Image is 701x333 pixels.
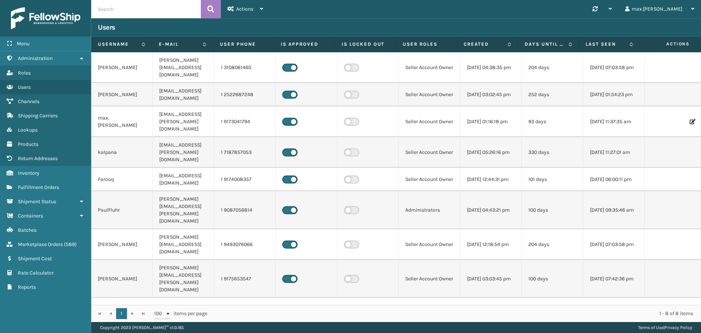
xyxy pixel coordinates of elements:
span: Rate Calculator [18,270,54,276]
td: Seller Account Owner [399,168,460,191]
div: 1 - 8 of 8 items [218,310,693,317]
td: [DATE] 07:03:58 pm [583,229,645,260]
td: [PERSON_NAME] [91,83,153,106]
td: [DATE] 03:03:45 pm [460,260,522,298]
td: PaulFluhr [91,191,153,229]
label: Username [98,41,138,48]
label: Days until password expires [525,41,565,48]
td: [PERSON_NAME] [91,229,153,260]
span: Menu [17,41,30,47]
span: Inventory [18,170,39,176]
td: [PERSON_NAME] [91,260,153,298]
td: [DATE] 01:16:18 pm [460,106,522,137]
td: [DATE] 09:35:46 am [583,191,645,229]
td: [DATE] 12:44:31 pm [460,168,522,191]
td: [DATE] 04:43:21 pm [460,191,522,229]
span: items per page [154,308,207,319]
td: 204 days [522,52,583,83]
span: ( 589 ) [64,241,77,247]
td: Seller Account Owner [399,260,460,298]
td: 1 9087056814 [214,191,276,229]
label: E-mail [159,41,199,48]
td: 330 days [522,137,583,168]
td: [DATE] 07:03:58 pm [583,52,645,83]
td: Seller Account Owner [399,229,460,260]
td: 1 7187857053 [214,137,276,168]
label: Created [464,41,504,48]
td: 93 days [522,106,583,137]
td: [DATE] 04:38:35 pm [460,52,522,83]
p: Copyright 2023 [PERSON_NAME]™ v 1.0.185 [100,322,184,333]
i: Edit [690,119,694,124]
td: 1 9493076066 [214,229,276,260]
span: Channels [18,98,39,105]
td: [DATE] 05:26:16 pm [460,137,522,168]
span: Batches [18,227,37,233]
td: [PERSON_NAME][EMAIL_ADDRESS][DOMAIN_NAME] [153,229,214,260]
span: Shipment Status [18,198,56,205]
a: Privacy Policy [664,325,692,330]
td: [DATE] 11:27:01 am [583,137,645,168]
span: Users [18,84,31,90]
td: Seller Account Owner [399,83,460,106]
span: Reports [18,284,36,290]
td: [PERSON_NAME][EMAIL_ADDRESS][PERSON_NAME][DOMAIN_NAME] [153,191,214,229]
span: Return Addresses [18,155,58,162]
td: 1 2522687248 [214,83,276,106]
td: 204 days [522,229,583,260]
span: Roles [18,70,31,76]
td: Seller Account Owner [399,52,460,83]
label: Is Locked Out [342,41,389,48]
a: 1 [116,308,127,319]
span: Containers [18,213,43,219]
label: Last Seen [586,41,626,48]
td: 101 days [522,168,583,191]
label: User Roles [403,41,450,48]
td: [PERSON_NAME][EMAIL_ADDRESS][PERSON_NAME][DOMAIN_NAME] [153,260,214,298]
td: 252 days [522,83,583,106]
td: 1 9173041794 [214,106,276,137]
span: Actions [236,6,253,12]
td: 1 3108061460 [214,52,276,83]
span: Shipping Carriers [18,113,58,119]
td: [PERSON_NAME] [91,52,153,83]
td: kalpana [91,137,153,168]
td: Seller Account Owner [399,137,460,168]
td: 1 9175653547 [214,260,276,298]
span: Marketplace Orders [18,241,63,247]
label: User phone [220,41,267,48]
td: Administrators [399,191,460,229]
td: [DATE] 07:42:36 pm [583,260,645,298]
a: Terms of Use [638,325,663,330]
td: [EMAIL_ADDRESS][PERSON_NAME][DOMAIN_NAME] [153,137,214,168]
td: [EMAIL_ADDRESS][DOMAIN_NAME] [153,168,214,191]
img: logo [11,7,80,29]
td: [DATE] 03:02:45 pm [460,83,522,106]
span: Actions [642,38,694,50]
td: max.[PERSON_NAME] [91,106,153,137]
span: Shipment Cost [18,256,52,262]
td: 100 days [522,191,583,229]
td: [DATE] 11:37:35 am [583,106,645,137]
label: Is Approved [281,41,328,48]
span: Products [18,141,38,147]
td: 100 days [522,260,583,298]
span: Fulfillment Orders [18,184,59,190]
td: [EMAIL_ADDRESS][PERSON_NAME][DOMAIN_NAME] [153,106,214,137]
h3: Users [98,23,115,32]
td: Farooq [91,168,153,191]
span: Administration [18,55,53,61]
div: | [638,322,692,333]
td: [DATE] 12:18:54 pm [460,229,522,260]
td: [DATE] 06:00:11 pm [583,168,645,191]
span: 100 [154,310,165,317]
td: 1 9174008357 [214,168,276,191]
td: [EMAIL_ADDRESS][DOMAIN_NAME] [153,83,214,106]
td: Seller Account Owner [399,106,460,137]
span: Lookups [18,127,38,133]
td: [DATE] 01:54:23 pm [583,83,645,106]
td: [PERSON_NAME][EMAIL_ADDRESS][DOMAIN_NAME] [153,52,214,83]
